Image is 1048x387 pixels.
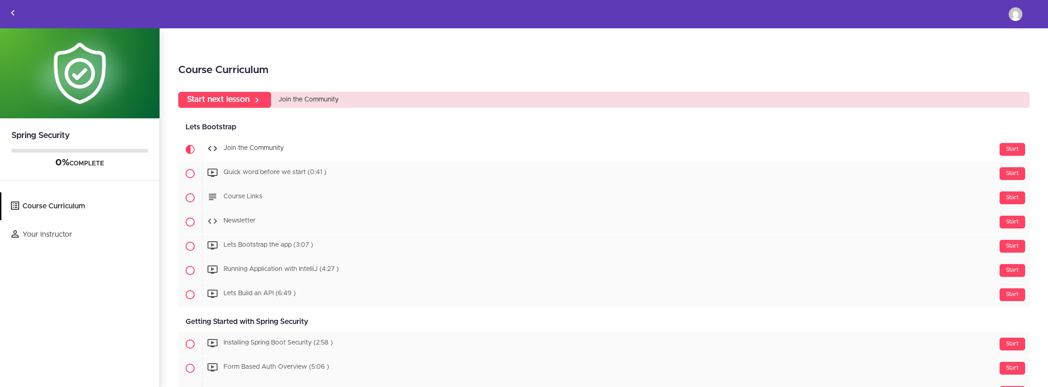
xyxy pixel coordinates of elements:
[178,312,1030,332] div: Getting Started with Spring Security
[1000,338,1025,350] div: Start
[178,210,1030,234] a: Start Newsletter
[1000,191,1025,204] div: Start
[1,221,160,249] a: Your Instructor
[223,218,255,224] span: Newsletter
[223,145,284,152] span: Join the Community
[223,364,329,371] span: Form Based Auth Overview (5:06 )
[55,158,69,167] span: 0%
[11,157,148,169] div: COMPLETE
[178,186,1030,210] a: Start Course Links
[223,242,313,249] span: Lets Bootstrap the app (3:07 )
[1009,7,1022,21] img: bittukp2000@gmail.com
[1000,167,1025,180] div: Start
[178,356,1030,380] a: Start Form Based Auth Overview (5:06 )
[223,266,339,273] span: Running Application with IntelliJ (4:27 )
[1000,240,1025,253] div: Start
[178,162,1030,186] a: Start Quick word before we start (0:41 )
[178,259,1030,282] a: Start Running Application with IntelliJ (4:27 )
[178,138,202,161] span: Current item
[178,138,1030,161] a: Current item Start Join the Community
[223,194,262,200] span: Course Links
[1000,362,1025,375] div: Start
[178,117,1030,138] div: Lets Bootstrap
[178,283,1030,307] a: Start Lets Build an API (6:49 )
[1000,264,1025,277] div: Start
[1000,143,1025,156] div: Start
[223,291,296,297] span: Lets Build an API (6:49 )
[178,92,271,108] a: Start next lesson
[178,332,1030,356] a: Start Installing Spring Boot Security (2:58 )
[1000,216,1025,228] div: Start
[7,7,18,18] svg: Back to courses
[0,0,25,28] a: Back to courses
[178,63,1030,78] h2: Course Curriculum
[178,234,1030,258] a: Start Lets Bootstrap the app (3:07 )
[223,170,326,176] span: Quick word before we start (0:41 )
[223,340,333,346] span: Installing Spring Boot Security (2:58 )
[278,96,339,103] span: Join the Community
[1,192,160,220] a: Course Curriculum
[1000,288,1025,301] div: Start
